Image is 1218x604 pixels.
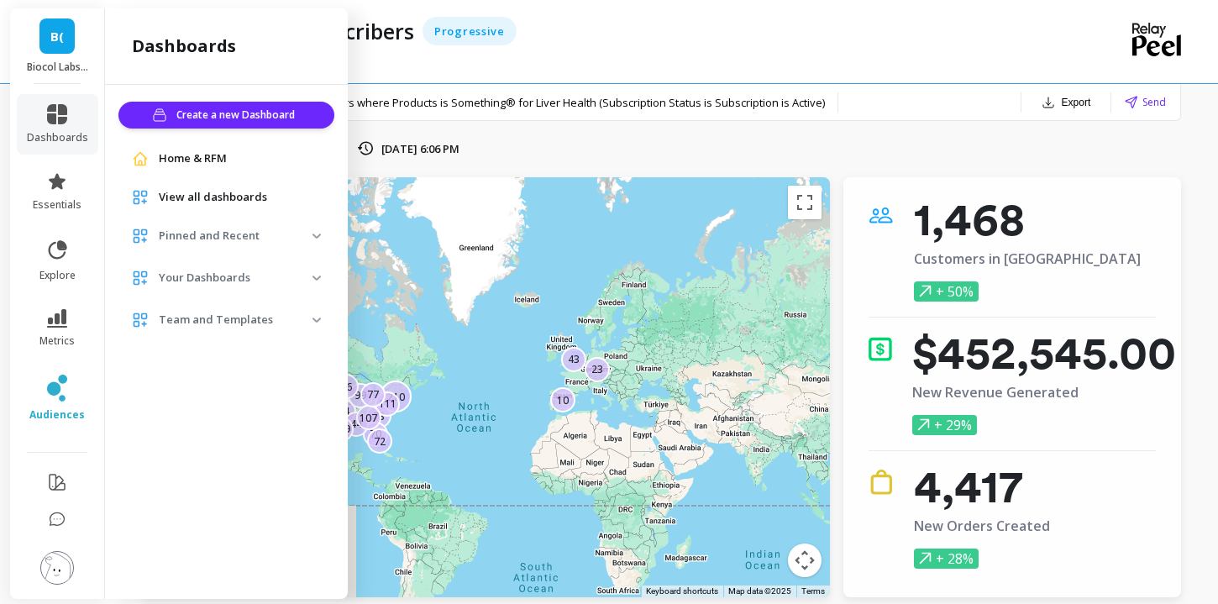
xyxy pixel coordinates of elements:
[50,27,64,46] span: B(
[132,228,149,244] img: navigation item icon
[312,276,321,281] img: down caret icon
[557,393,569,407] p: 10
[914,470,1050,503] p: 4,417
[40,551,74,585] img: profile picture
[381,141,459,156] p: [DATE] 6:06 PM
[379,397,396,411] p: 111
[354,388,366,402] p: 99
[29,408,85,422] span: audiences
[33,198,81,212] span: essentials
[591,362,603,376] p: 23
[176,107,300,123] span: Create a new Dashboard
[312,234,321,239] img: down caret icon
[312,318,321,323] img: down caret icon
[350,417,362,431] p: 44
[1035,91,1098,114] button: Export
[159,228,312,244] p: Pinned and Recent
[869,202,894,228] img: icon
[912,385,1176,400] p: New Revenue Generated
[387,390,405,404] p: 210
[1125,94,1166,110] button: Send
[912,415,977,435] p: + 29%
[159,150,227,167] span: Home & RFM
[374,434,386,449] p: 72
[801,586,825,596] a: Terms (opens in new tab)
[39,269,76,282] span: explore
[788,186,822,219] button: Toggle fullscreen view
[646,586,718,597] button: Keyboard shortcuts
[132,150,149,167] img: navigation item icon
[159,189,267,206] span: View all dashboards
[869,470,894,495] img: icon
[568,352,580,366] p: 43
[132,189,149,206] img: navigation item icon
[367,387,379,402] p: 77
[27,131,88,144] span: dashboards
[423,17,517,45] div: Progressive
[118,102,334,129] button: Create a new Dashboard
[132,34,236,58] h2: dashboards
[914,251,1141,266] p: Customers in [GEOGRAPHIC_DATA]
[914,281,979,302] p: + 50%
[1142,94,1166,110] span: Send
[132,270,149,286] img: navigation item icon
[914,202,1141,236] p: 1,468
[159,270,312,286] p: Your Dashboards
[27,60,88,74] p: Biocol Labs (US)
[360,411,377,425] p: 107
[788,544,822,577] button: Map camera controls
[159,312,312,328] p: Team and Templates
[318,95,825,110] span: Orders where Products is Something® for Liver Health (Subscription Status is Subscription is Active)
[869,336,892,361] img: icon
[914,518,1050,533] p: New Orders Created
[728,586,791,596] span: Map data ©2025
[912,336,1176,370] p: $452,545.00
[914,549,979,569] p: + 28%
[39,334,75,348] span: metrics
[132,312,149,328] img: navigation item icon
[159,189,321,206] a: View all dashboards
